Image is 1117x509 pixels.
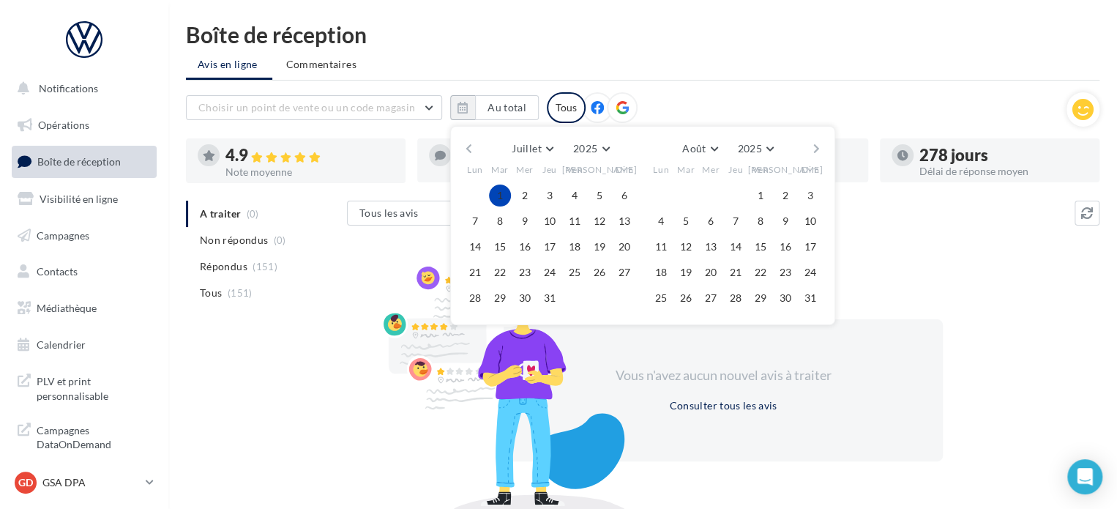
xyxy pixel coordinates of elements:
span: Opérations [38,119,89,131]
span: Dim [802,163,819,176]
button: 26 [675,287,697,309]
span: Choisir un point de vente ou un code magasin [198,101,415,114]
button: 16 [514,236,536,258]
button: 6 [700,210,722,232]
button: 2 [514,185,536,207]
button: Consulter tous les avis [663,397,782,415]
span: Juillet [512,142,541,155]
span: Jeu [542,163,557,176]
button: 5 [675,210,697,232]
button: 17 [799,236,821,258]
span: (0) [274,234,286,246]
button: 26 [589,261,610,283]
a: Contacts [9,256,160,287]
button: 21 [725,261,747,283]
button: 20 [700,261,722,283]
button: 14 [464,236,486,258]
button: 25 [564,261,586,283]
button: 9 [774,210,796,232]
a: PLV et print personnalisable [9,365,160,409]
button: 29 [750,287,772,309]
a: Calendrier [9,330,160,360]
button: 16 [774,236,796,258]
button: 1 [489,185,511,207]
button: Juillet [506,138,558,159]
button: 29 [489,287,511,309]
div: Open Intercom Messenger [1067,459,1102,494]
span: Boîte de réception [37,155,121,168]
span: PLV et print personnalisable [37,371,151,403]
button: 2025 [567,138,615,159]
button: 13 [700,236,722,258]
button: 24 [799,261,821,283]
button: 18 [650,261,672,283]
button: 20 [613,236,635,258]
button: 18 [564,236,586,258]
button: 7 [464,210,486,232]
button: 28 [725,287,747,309]
a: Campagnes [9,220,160,251]
button: 5 [589,185,610,207]
button: 30 [774,287,796,309]
button: 13 [613,210,635,232]
button: 30 [514,287,536,309]
span: Dim [616,163,633,176]
span: Mer [702,163,720,176]
div: 4.9 [225,147,394,164]
div: Tous [547,92,586,123]
button: 14 [725,236,747,258]
span: Lun [467,163,483,176]
a: Campagnes DataOnDemand [9,415,160,458]
button: 6 [613,185,635,207]
button: 8 [489,210,511,232]
button: 27 [700,287,722,309]
button: Notifications [9,73,154,104]
button: Août [676,138,723,159]
button: 12 [589,210,610,232]
button: 19 [589,236,610,258]
span: Tous [200,286,222,300]
button: 21 [464,261,486,283]
span: Mar [491,163,509,176]
a: Médiathèque [9,293,160,324]
span: Visibilité en ligne [40,193,118,205]
button: Au total [450,95,539,120]
button: 2 [774,185,796,207]
a: Visibilité en ligne [9,184,160,215]
span: 2025 [737,142,761,155]
button: Choisir un point de vente ou un code magasin [186,95,442,120]
button: 8 [750,210,772,232]
button: Tous les avis [347,201,493,226]
button: Au total [475,95,539,120]
button: 12 [675,236,697,258]
button: 23 [514,261,536,283]
button: 10 [799,210,821,232]
span: [PERSON_NAME] [562,163,638,176]
span: 2025 [573,142,597,155]
span: Contacts [37,265,78,278]
div: Vous n'avez aucun nouvel avis à traiter [597,366,849,385]
button: 19 [675,261,697,283]
button: 7 [725,210,747,232]
button: 11 [650,236,672,258]
a: Boîte de réception [9,146,160,177]
div: Note moyenne [225,167,394,177]
button: 3 [539,185,561,207]
button: 22 [489,261,511,283]
a: Opérations [9,110,160,141]
button: 27 [613,261,635,283]
span: Jeu [728,163,743,176]
span: Commentaires [286,57,356,72]
span: Août [682,142,706,155]
span: Calendrier [37,338,86,351]
button: 23 [774,261,796,283]
span: GD [18,475,33,490]
span: [PERSON_NAME] [748,163,823,176]
span: Notifications [39,82,98,94]
button: 28 [464,287,486,309]
span: Campagnes [37,229,89,241]
button: 17 [539,236,561,258]
span: Non répondus [200,233,268,248]
button: 10 [539,210,561,232]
